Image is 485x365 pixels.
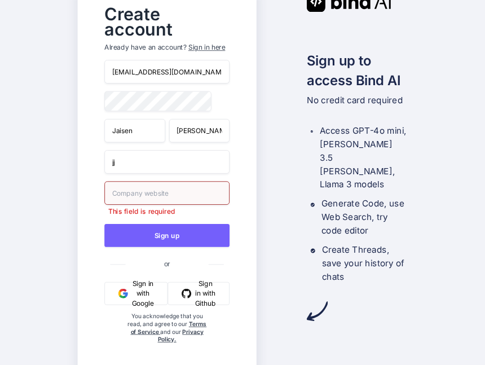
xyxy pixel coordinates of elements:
button: Sign up [104,224,230,247]
input: First Name [104,119,165,143]
p: Already have an account? [104,43,230,52]
p: Generate Code, use Web Search, try code editor [321,197,408,238]
input: Last Name [169,119,230,143]
button: Sign in with Google [104,282,167,305]
input: Your company name [104,150,230,174]
p: No credit card required [307,94,408,107]
h2: Sign up to access Bind AI [307,50,408,90]
span: or [126,252,209,275]
a: Terms of Service [131,320,207,335]
p: This field is required [104,206,230,216]
input: Email [104,60,230,83]
img: google [118,289,128,298]
img: github [182,289,191,298]
a: Privacy Policy. [158,328,204,342]
p: Access GPT-4o mini, [PERSON_NAME] 3.5 [PERSON_NAME], Llama 3 models [320,124,407,191]
h2: Create account [104,6,230,37]
input: Company website [104,181,230,205]
button: Sign in with Github [167,282,230,305]
div: Sign in here [188,43,225,52]
p: Create Threads, save your history of chats [322,243,408,283]
img: arrow [307,301,328,322]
